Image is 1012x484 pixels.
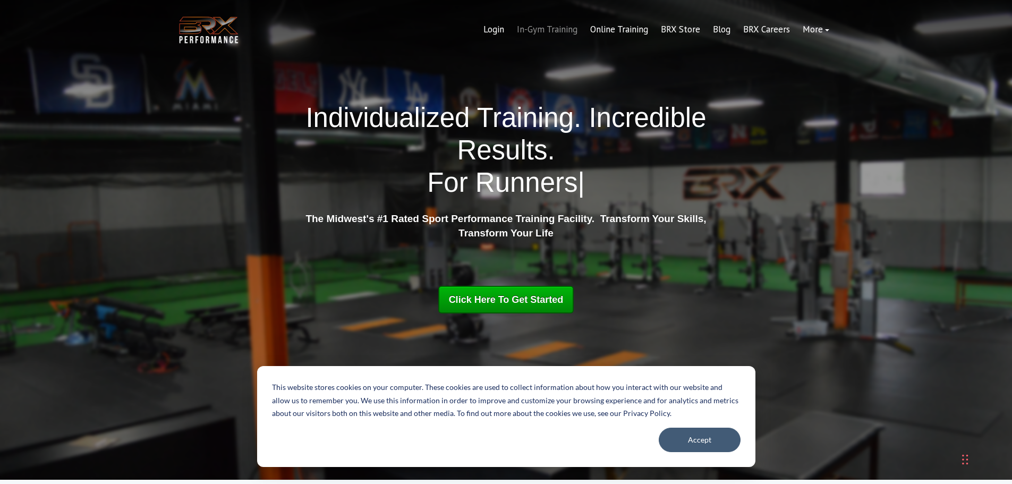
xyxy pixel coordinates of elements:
iframe: Chat Widget [861,369,1012,484]
span: For Runners [427,167,577,198]
a: Online Training [584,17,654,43]
a: Login [477,17,511,43]
a: In-Gym Training [511,17,584,43]
span: Click Here To Get Started [449,294,564,305]
a: BRX Careers [737,17,796,43]
div: Drag [962,444,968,475]
img: BRX Transparent Logo-2 [177,14,241,46]
a: Click Here To Get Started [438,286,574,313]
div: Cookie banner [257,366,755,467]
span: | [578,167,585,198]
a: More [796,17,836,43]
div: Navigation Menu [477,17,836,43]
p: This website stores cookies on your computer. These cookies are used to collect information about... [272,381,741,420]
a: BRX Store [654,17,707,43]
a: Blog [707,17,737,43]
h1: Individualized Training. Incredible Results. [302,101,711,199]
strong: The Midwest's #1 Rated Sport Performance Training Facility. Transform Your Skills, Transform Your... [305,213,706,239]
button: Accept [659,428,741,452]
